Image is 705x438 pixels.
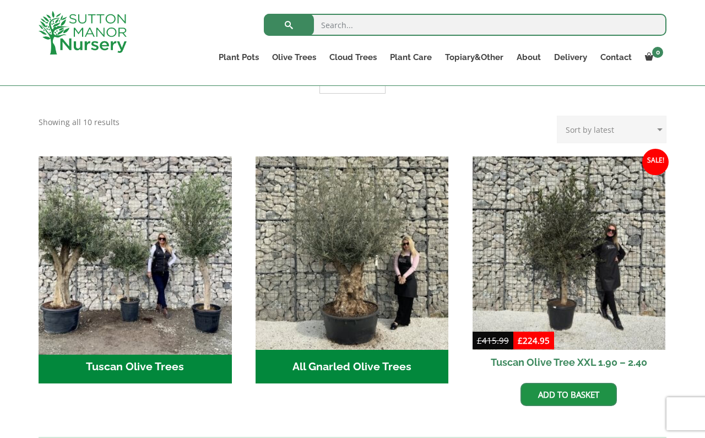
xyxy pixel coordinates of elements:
[333,78,373,86] span: Read more
[473,350,666,375] h2: Tuscan Olive Tree XXL 1.90 – 2.40
[557,116,666,143] select: Shop order
[547,50,594,65] a: Delivery
[520,383,617,406] a: Add to basket: “Tuscan Olive Tree XXL 1.90 - 2.40”
[256,156,449,383] a: Visit product category All Gnarled Olive Trees
[473,156,666,350] img: Tuscan Olive Tree XXL 1.90 - 2.40
[39,350,232,384] h2: Tuscan Olive Trees
[518,335,523,346] span: £
[594,50,638,65] a: Contact
[473,156,666,375] a: Sale! Tuscan Olive Tree XXL 1.90 – 2.40
[642,149,669,175] span: Sale!
[383,50,438,65] a: Plant Care
[256,156,449,350] img: All Gnarled Olive Trees
[323,50,383,65] a: Cloud Trees
[652,47,663,58] span: 0
[638,50,666,65] a: 0
[477,335,509,346] bdi: 415.99
[39,156,232,383] a: Visit product category Tuscan Olive Trees
[34,152,236,354] img: Tuscan Olive Trees
[212,50,265,65] a: Plant Pots
[264,14,666,36] input: Search...
[510,50,547,65] a: About
[256,350,449,384] h2: All Gnarled Olive Trees
[265,50,323,65] a: Olive Trees
[39,11,127,55] img: logo
[438,50,510,65] a: Topiary&Other
[518,335,550,346] bdi: 224.95
[39,116,120,129] p: Showing all 10 results
[477,335,482,346] span: £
